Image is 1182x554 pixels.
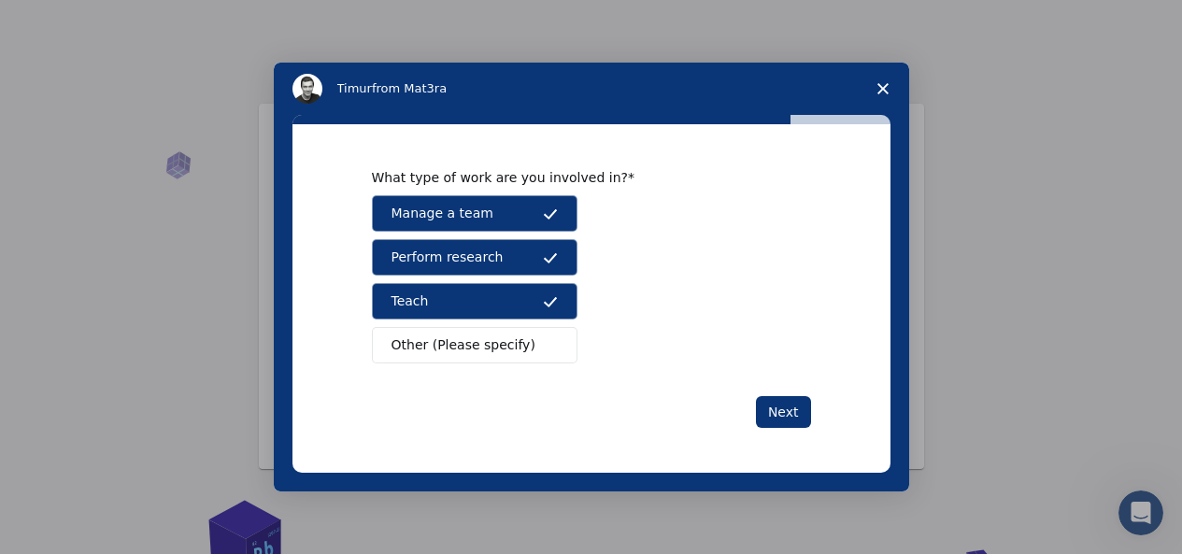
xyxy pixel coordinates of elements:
[372,81,447,95] span: from Mat3ra
[292,74,322,104] img: Profile image for Timur
[372,169,783,186] div: What type of work are you involved in?
[372,195,577,232] button: Manage a team
[392,248,504,267] span: Perform research
[857,63,909,115] span: Close survey
[372,283,577,320] button: Teach
[372,327,577,363] button: Other (Please specify)
[392,204,493,223] span: Manage a team
[372,239,577,276] button: Perform research
[392,291,429,311] span: Teach
[756,396,811,428] button: Next
[37,13,105,30] span: Support
[337,81,372,95] span: Timur
[392,335,535,355] span: Other (Please specify)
